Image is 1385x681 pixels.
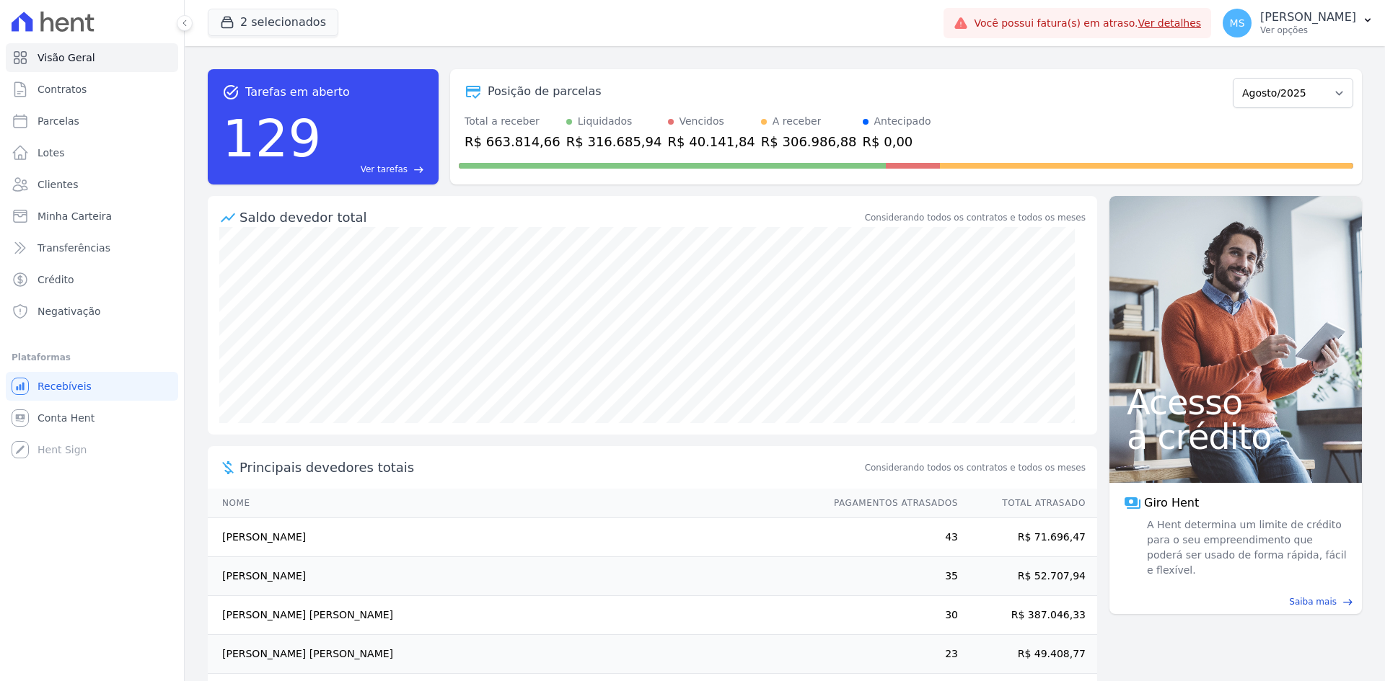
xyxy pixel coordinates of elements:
span: east [413,164,424,175]
span: Considerando todos os contratos e todos os meses [865,461,1086,474]
span: Principais devedores totais [239,458,862,477]
td: [PERSON_NAME] [208,518,820,557]
th: Total Atrasado [959,489,1097,518]
span: Saiba mais [1289,595,1337,608]
span: Conta Hent [38,411,94,425]
td: 30 [820,596,959,635]
div: R$ 0,00 [863,132,931,151]
div: 129 [222,101,321,176]
a: Saiba mais east [1118,595,1353,608]
td: R$ 52.707,94 [959,557,1097,596]
div: R$ 316.685,94 [566,132,662,151]
a: Recebíveis [6,372,178,401]
td: 35 [820,557,959,596]
span: Você possui fatura(s) em atraso. [974,16,1201,31]
span: Giro Hent [1144,494,1199,512]
div: R$ 663.814,66 [465,132,560,151]
div: Plataformas [12,349,172,366]
span: task_alt [222,84,239,101]
div: Saldo devedor total [239,208,862,227]
span: east [1342,597,1353,607]
a: Lotes [6,138,178,167]
span: A Hent determina um limite de crédito para o seu empreendimento que poderá ser usado de forma ráp... [1144,517,1347,578]
span: Crédito [38,272,74,287]
span: Recebíveis [38,379,92,393]
button: 2 selecionados [208,9,338,36]
span: Minha Carteira [38,209,112,223]
span: Contratos [38,82,87,97]
span: Negativação [38,304,101,319]
span: MS [1230,18,1245,28]
a: Contratos [6,75,178,104]
a: Transferências [6,233,178,262]
div: Posição de parcelas [488,83,602,100]
th: Pagamentos Atrasados [820,489,959,518]
span: Lotes [38,146,65,160]
a: Clientes [6,170,178,199]
td: 43 [820,518,959,557]
span: a crédito [1127,419,1345,454]
div: Total a receber [465,114,560,129]
div: R$ 306.986,88 [761,132,857,151]
a: Ver detalhes [1138,17,1202,29]
span: Transferências [38,241,110,255]
a: Negativação [6,297,178,326]
div: Antecipado [874,114,931,129]
button: MS [PERSON_NAME] Ver opções [1211,3,1385,43]
a: Visão Geral [6,43,178,72]
div: Liquidados [578,114,633,129]
span: Tarefas em aberto [245,84,350,101]
p: Ver opções [1260,25,1356,36]
div: R$ 40.141,84 [668,132,755,151]
td: [PERSON_NAME] [PERSON_NAME] [208,635,820,674]
span: Acesso [1127,385,1345,419]
td: R$ 387.046,33 [959,596,1097,635]
span: Visão Geral [38,50,95,65]
td: R$ 71.696,47 [959,518,1097,557]
a: Crédito [6,265,178,294]
a: Minha Carteira [6,202,178,231]
td: [PERSON_NAME] [PERSON_NAME] [208,596,820,635]
div: Considerando todos os contratos e todos os meses [865,211,1086,224]
p: [PERSON_NAME] [1260,10,1356,25]
a: Parcelas [6,107,178,135]
th: Nome [208,489,820,518]
td: 23 [820,635,959,674]
a: Ver tarefas east [327,163,424,176]
span: Clientes [38,177,78,192]
div: Vencidos [680,114,724,129]
span: Parcelas [38,114,79,128]
div: A receber [773,114,822,129]
a: Conta Hent [6,404,178,432]
td: R$ 49.408,77 [959,635,1097,674]
td: [PERSON_NAME] [208,557,820,596]
span: Ver tarefas [361,163,408,176]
